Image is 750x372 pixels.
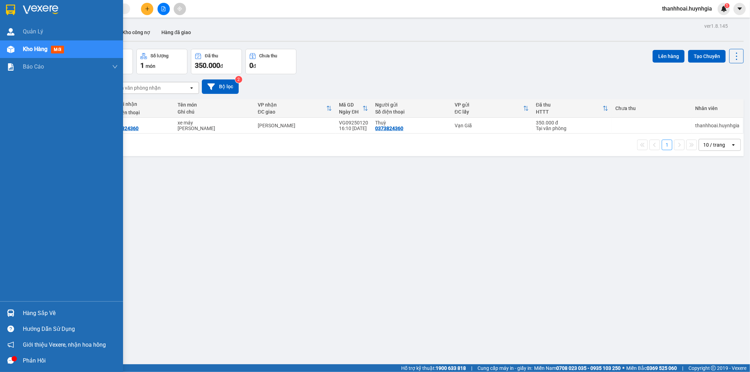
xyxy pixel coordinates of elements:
[23,355,118,366] div: Phản hồi
[455,109,523,115] div: ĐC lấy
[536,109,603,115] div: HTTT
[23,27,43,36] span: Quản Lý
[51,46,64,53] span: mới
[177,6,182,11] span: aim
[191,49,242,74] button: Đã thu350.000đ
[258,123,332,128] div: [PERSON_NAME]
[202,79,239,94] button: Bộ lọc
[556,365,621,371] strong: 0708 023 035 - 0935 103 250
[688,50,726,63] button: Tạo Chuyến
[7,326,14,332] span: question-circle
[339,126,368,131] div: 16:10 [DATE]
[23,324,118,334] div: Hướng dẫn sử dụng
[158,3,170,15] button: file-add
[339,102,363,108] div: Mã GD
[731,142,736,148] svg: open
[178,102,251,108] div: Tên món
[205,53,218,58] div: Đã thu
[477,364,532,372] span: Cung cấp máy in - giấy in:
[110,101,171,107] div: Người nhận
[117,24,156,41] button: Kho công nợ
[7,309,14,317] img: warehouse-icon
[136,49,187,74] button: Số lượng1món
[656,4,718,13] span: thanhhoai.huynhgia
[189,85,194,91] svg: open
[110,110,171,115] div: Số điện thoại
[23,62,44,71] span: Báo cáo
[220,63,223,69] span: đ
[375,126,403,131] div: 0373824360
[536,102,603,108] div: Đã thu
[245,49,296,74] button: Chưa thu0đ
[110,120,171,126] div: Thuỳ
[704,22,728,30] div: ver 1.8.145
[725,3,730,8] sup: 1
[174,3,186,15] button: aim
[626,364,677,372] span: Miền Bắc
[615,105,688,111] div: Chưa thu
[534,364,621,372] span: Miền Nam
[253,63,256,69] span: đ
[145,6,150,11] span: plus
[695,123,739,128] div: thanhhoai.huynhgia
[733,3,746,15] button: caret-down
[647,365,677,371] strong: 0369 525 060
[335,99,372,118] th: Toggle SortBy
[695,105,739,111] div: Nhân viên
[536,126,608,131] div: Tại văn phòng
[178,109,251,115] div: Ghi chú
[711,366,716,371] span: copyright
[436,365,466,371] strong: 1900 633 818
[258,102,326,108] div: VP nhận
[721,6,727,12] img: icon-new-feature
[110,126,139,131] div: 0373824360
[455,123,529,128] div: Vạn Giã
[6,5,15,15] img: logo-vxr
[653,50,685,63] button: Lên hàng
[471,364,472,372] span: |
[141,3,153,15] button: plus
[622,367,624,370] span: ⚪️
[259,53,277,58] div: Chưa thu
[23,308,118,319] div: Hàng sắp về
[375,109,448,115] div: Số điện thoại
[703,141,725,148] div: 10 / trang
[339,120,368,126] div: VG09250120
[451,99,532,118] th: Toggle SortBy
[112,64,118,70] span: down
[662,140,672,150] button: 1
[178,126,251,131] div: THEO KHÁCH
[112,84,161,91] div: Chọn văn phòng nhận
[195,61,220,70] span: 350.000
[532,99,612,118] th: Toggle SortBy
[146,63,155,69] span: món
[375,120,448,126] div: Thuỳ
[737,6,743,12] span: caret-down
[235,76,242,83] sup: 2
[150,53,168,58] div: Số lượng
[140,61,144,70] span: 1
[339,109,363,115] div: Ngày ĐH
[249,61,253,70] span: 0
[375,102,448,108] div: Người gửi
[258,109,326,115] div: ĐC giao
[401,364,466,372] span: Hỗ trợ kỹ thuật:
[726,3,728,8] span: 1
[7,63,14,71] img: solution-icon
[156,24,197,41] button: Hàng đã giao
[455,102,523,108] div: VP gửi
[7,46,14,53] img: warehouse-icon
[161,6,166,11] span: file-add
[536,120,608,126] div: 350.000 đ
[23,46,47,52] span: Kho hàng
[178,120,251,126] div: xe máy
[682,364,683,372] span: |
[7,28,14,36] img: warehouse-icon
[7,341,14,348] span: notification
[7,357,14,364] span: message
[254,99,335,118] th: Toggle SortBy
[23,340,106,349] span: Giới thiệu Vexere, nhận hoa hồng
